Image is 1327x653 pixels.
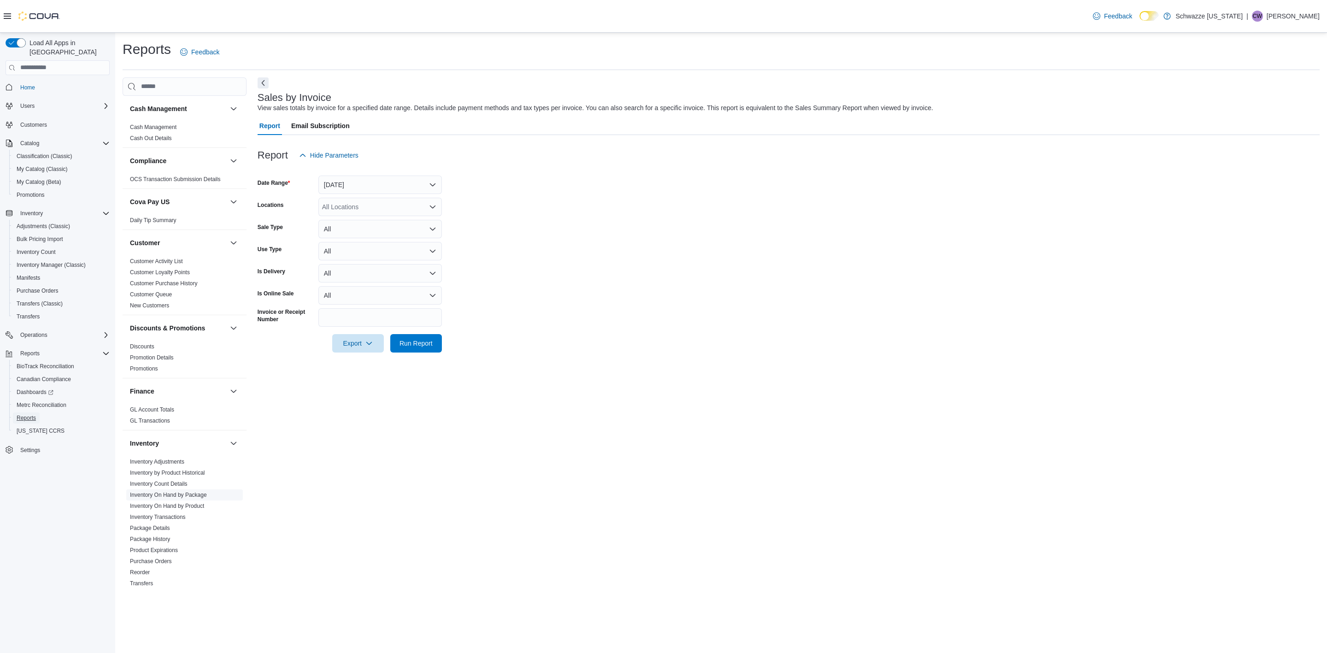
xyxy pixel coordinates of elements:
a: Product Expirations [130,547,178,553]
a: Reports [13,412,40,424]
button: Operations [2,329,113,341]
span: Washington CCRS [13,425,110,436]
span: Transfers [13,311,110,322]
span: Customer Purchase History [130,280,198,287]
label: Invoice or Receipt Number [258,308,315,323]
button: Transfers (Classic) [9,297,113,310]
span: BioTrack Reconciliation [13,361,110,372]
span: Catalog [20,140,39,147]
span: Product Expirations [130,547,178,554]
button: [DATE] [318,176,442,194]
button: Finance [130,387,226,396]
label: Sale Type [258,224,283,231]
a: Transfers [13,311,43,322]
span: Promotions [13,189,110,200]
span: My Catalog (Classic) [17,165,68,173]
span: Package History [130,535,170,543]
nav: Complex example [6,77,110,481]
a: Dashboards [13,387,57,398]
span: Operations [20,331,47,339]
span: Customer Activity List [130,258,183,265]
label: Is Delivery [258,268,285,275]
button: Catalog [17,138,43,149]
button: Discounts & Promotions [228,323,239,334]
button: All [318,286,442,305]
div: Cova Pay US [123,215,247,229]
img: Cova [18,12,60,21]
div: Cash Management [123,122,247,147]
span: Customer Queue [130,291,172,298]
button: Open list of options [429,203,436,211]
span: Promotions [17,191,45,199]
a: Inventory On Hand by Product [130,503,204,509]
span: Inventory [17,208,110,219]
span: Inventory On Hand by Product [130,502,204,510]
span: Transfers [17,313,40,320]
span: Reports [20,350,40,357]
a: Metrc Reconciliation [13,400,70,411]
a: Classification (Classic) [13,151,76,162]
span: Adjustments (Classic) [13,221,110,232]
button: Purchase Orders [9,284,113,297]
a: GL Account Totals [130,406,174,413]
span: My Catalog (Beta) [17,178,61,186]
button: Inventory [17,208,47,219]
span: Inventory Manager (Classic) [17,261,86,269]
span: Cash Management [130,124,176,131]
span: Run Report [399,339,433,348]
span: Feedback [1104,12,1132,21]
label: Locations [258,201,284,209]
a: My Catalog (Beta) [13,176,65,188]
h3: Cash Management [130,104,187,113]
span: Metrc Reconciliation [13,400,110,411]
a: Cash Out Details [130,135,172,141]
span: Transfers [130,580,153,587]
button: Home [2,81,113,94]
div: Finance [123,404,247,430]
button: Customer [130,238,226,247]
button: Compliance [228,155,239,166]
h3: Compliance [130,156,166,165]
div: View sales totals by invoice for a specified date range. Details include payment methods and tax ... [258,103,933,113]
span: Customer Loyalty Points [130,269,190,276]
a: [US_STATE] CCRS [13,425,68,436]
span: Dashboards [17,388,53,396]
span: Reports [13,412,110,424]
a: Transfers (Classic) [13,298,66,309]
span: Home [17,82,110,93]
button: Inventory [2,207,113,220]
a: Inventory Adjustments [130,459,184,465]
span: Purchase Orders [130,558,172,565]
span: Inventory Count [17,248,56,256]
span: BioTrack Reconciliation [17,363,74,370]
a: Daily Tip Summary [130,217,176,224]
a: GL Transactions [130,418,170,424]
button: Inventory [130,439,226,448]
a: My Catalog (Classic) [13,164,71,175]
button: My Catalog (Classic) [9,163,113,176]
span: Purchase Orders [17,287,59,294]
span: Inventory Manager (Classic) [13,259,110,271]
span: My Catalog (Classic) [13,164,110,175]
span: Manifests [17,274,40,282]
span: Settings [17,444,110,455]
a: BioTrack Reconciliation [13,361,78,372]
button: Cova Pay US [130,197,226,206]
h3: Sales by Invoice [258,92,331,103]
button: Customer [228,237,239,248]
div: Customer [123,256,247,315]
span: Customers [17,119,110,130]
a: Home [17,82,39,93]
a: Inventory Transactions [130,514,186,520]
button: Cash Management [228,103,239,114]
button: Inventory Manager (Classic) [9,259,113,271]
button: Cash Management [130,104,226,113]
span: Home [20,84,35,91]
button: Export [332,334,384,353]
a: OCS Transaction Submission Details [130,176,221,182]
a: Promotion Details [130,354,174,361]
span: Metrc Reconciliation [17,401,66,409]
span: Users [20,102,35,110]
